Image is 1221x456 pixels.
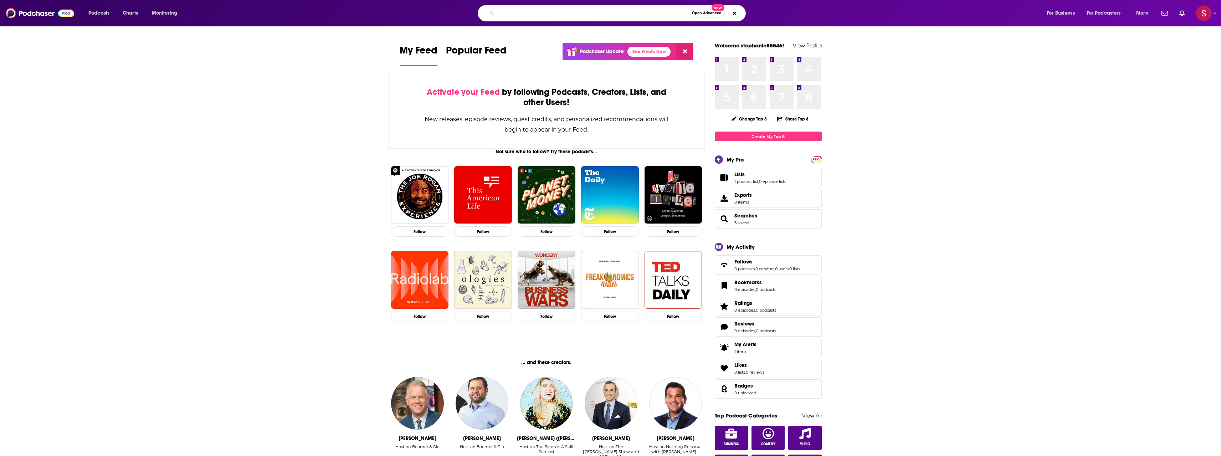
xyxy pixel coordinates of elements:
div: Mollie Eastman (McGlocklin) [517,435,576,441]
a: My Alerts [715,338,822,357]
a: Badges [717,384,732,394]
span: Lists [715,168,822,187]
a: Business [715,426,748,450]
a: Top Podcast Categories [715,412,777,419]
span: , [774,266,775,271]
a: View All [802,412,822,419]
span: PRO [812,157,821,162]
span: Badges [715,379,822,399]
a: Searches [717,214,732,224]
span: Monitoring [152,8,177,18]
span: Ratings [734,300,752,306]
div: Host on Boomer & Gio [395,444,440,449]
span: Reviews [715,317,822,337]
a: Bookmarks [734,279,776,286]
span: Logged in as stephanie85546 [1196,5,1212,21]
div: Douglas Gottlieb [592,435,630,441]
a: The Joe Rogan Experience [391,166,449,224]
a: 1 podcast list [734,179,758,184]
a: Follows [717,260,732,270]
a: Searches [734,212,757,219]
span: Open Advanced [692,11,722,15]
span: My Alerts [717,343,732,353]
span: Exports [734,192,752,198]
button: Follow [454,226,512,237]
span: Charts [123,8,138,18]
button: Follow [581,226,639,237]
a: Business Wars [518,251,575,309]
button: Show profile menu [1196,5,1212,21]
a: Likes [717,363,732,373]
a: Bookmarks [717,281,732,291]
span: Comedy [761,442,775,446]
div: My Activity [727,244,755,250]
a: Radiolab [391,251,449,309]
a: Douglas Gottlieb [585,377,637,430]
span: Reviews [734,321,754,327]
a: Lists [717,173,732,183]
a: 0 users [775,266,789,271]
a: Ratings [734,300,776,306]
span: My Alerts [734,341,756,348]
a: 3 saved [734,220,749,225]
a: Ologies with Alie Ward [454,251,512,309]
a: Welcome stephanie85546! [715,42,784,49]
img: This American Life [454,166,512,224]
div: Boomer Esiason [399,435,436,441]
span: Ratings [715,297,822,316]
a: Create My Top 8 [715,132,822,141]
span: Business [724,442,739,446]
a: 0 reviews [746,370,764,375]
a: 0 episodes [734,287,755,292]
a: PRO [812,157,821,162]
span: , [745,370,746,375]
button: open menu [1042,7,1084,19]
p: Podchaser Update! [580,48,625,55]
a: Music [788,426,822,450]
a: Likes [734,362,764,368]
a: Podchaser - Follow, Share and Rate Podcasts [6,6,74,20]
a: Popular Feed [446,44,507,66]
button: Follow [518,226,575,237]
a: Reviews [717,322,732,332]
img: The Daily [581,166,639,224]
span: Bookmarks [715,276,822,295]
img: Gregg Giannotti [456,377,508,430]
span: , [755,308,756,313]
span: Podcasts [88,8,109,18]
a: Follows [734,258,800,265]
a: See What's New [627,47,671,57]
span: Likes [734,362,747,368]
div: Search podcasts, credits, & more... [484,5,753,21]
img: Planet Money [518,166,575,224]
div: Gregg Giannotti [463,435,501,441]
button: Follow [391,312,449,322]
div: by following Podcasts, Creators, Lists, and other Users! [424,87,669,108]
button: open menu [1082,7,1131,19]
a: 0 lists [789,266,800,271]
button: Change Top 8 [727,114,771,123]
img: Mollie Eastman (McGlocklin) [520,377,573,430]
button: Follow [518,312,575,322]
a: Exports [715,189,822,208]
span: For Podcasters [1087,8,1121,18]
a: Charts [118,7,142,19]
div: Not sure who to follow? Try these podcasts... [388,149,705,155]
a: Ratings [717,301,732,311]
button: Follow [581,312,639,322]
div: Host on The Sleep Is A Skill Podcast [517,444,576,454]
img: TED Talks Daily [645,251,702,309]
span: , [755,287,756,292]
a: My Favorite Murder with Karen Kilgariff and Georgia Hardstark [645,166,702,224]
img: Boomer Esiason [391,377,444,430]
span: Badges [734,383,753,389]
span: Lists [734,171,745,178]
div: Host on Nothing Personal with [PERSON_NAME] … [646,444,705,454]
button: Follow [454,312,512,322]
button: Follow [645,312,702,322]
